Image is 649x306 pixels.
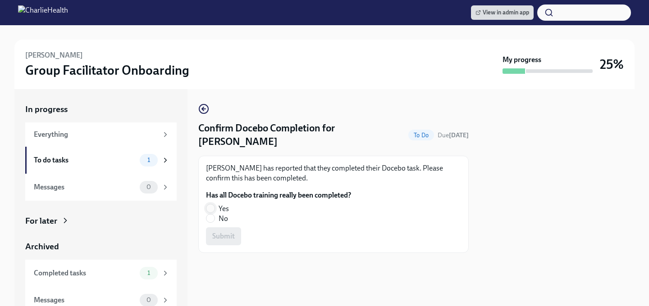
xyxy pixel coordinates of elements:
div: Messages [34,295,136,305]
span: To Do [408,132,434,139]
span: September 19th, 2025 10:00 [438,131,469,139]
a: In progress [25,103,177,115]
span: 0 [141,184,156,190]
a: Everything [25,122,177,147]
span: No [219,214,228,224]
div: Completed tasks [34,268,136,278]
a: For later [25,215,177,227]
div: To do tasks [34,155,136,165]
div: For later [25,215,57,227]
strong: [DATE] [449,131,469,139]
img: CharlieHealth [18,5,68,20]
strong: My progress [503,55,541,65]
label: Has all Docebo training really been completed? [206,190,351,200]
span: 1 [142,270,155,276]
h3: 25% [600,56,624,72]
h6: [PERSON_NAME] [25,50,83,60]
a: Archived [25,241,177,252]
span: 0 [141,297,156,303]
p: [PERSON_NAME] has reported that they completed their Docebo task. Please confirm this has been co... [206,163,461,183]
a: Messages0 [25,174,177,201]
div: Everything [34,130,158,139]
span: Yes [219,204,229,214]
h3: Group Facilitator Onboarding [25,62,189,78]
a: View in admin app [471,5,534,20]
span: 1 [142,157,155,163]
span: Due [438,131,469,139]
span: View in admin app [475,8,529,17]
div: Messages [34,182,136,192]
h4: Confirm Docebo Completion for [PERSON_NAME] [198,121,405,148]
a: Completed tasks1 [25,260,177,287]
a: To do tasks1 [25,147,177,174]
